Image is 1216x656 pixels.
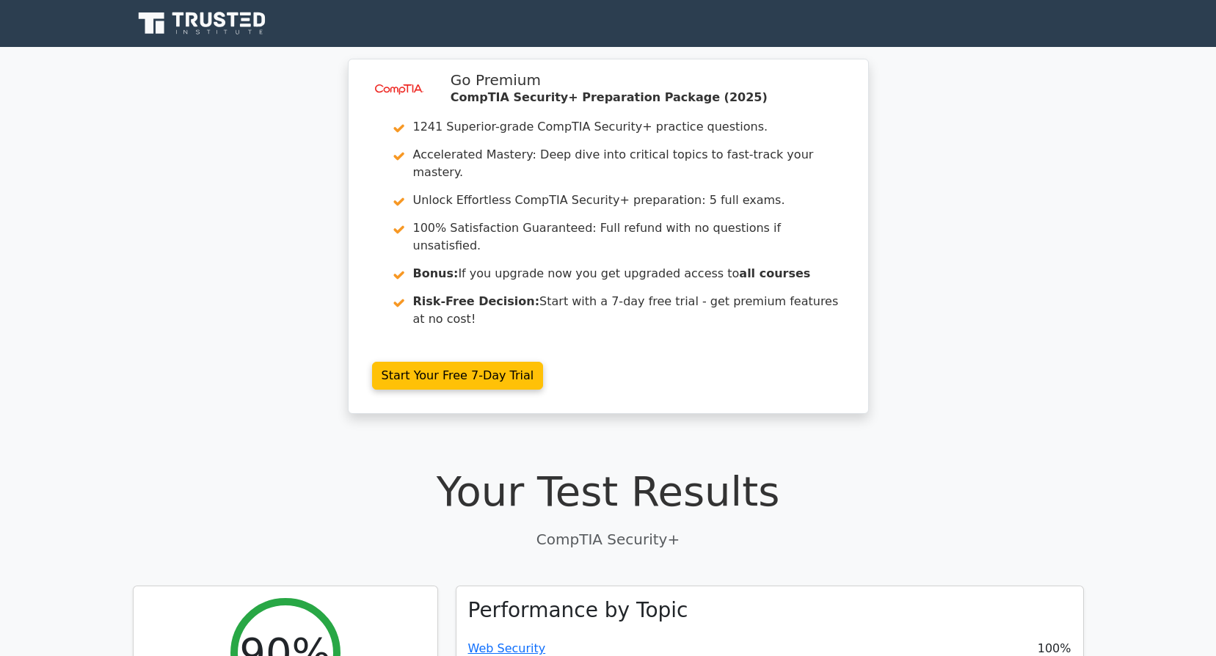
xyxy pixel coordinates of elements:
a: Web Security [468,641,546,655]
h1: Your Test Results [133,467,1084,516]
p: CompTIA Security+ [133,528,1084,550]
h3: Performance by Topic [468,598,688,623]
a: Start Your Free 7-Day Trial [372,362,544,390]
